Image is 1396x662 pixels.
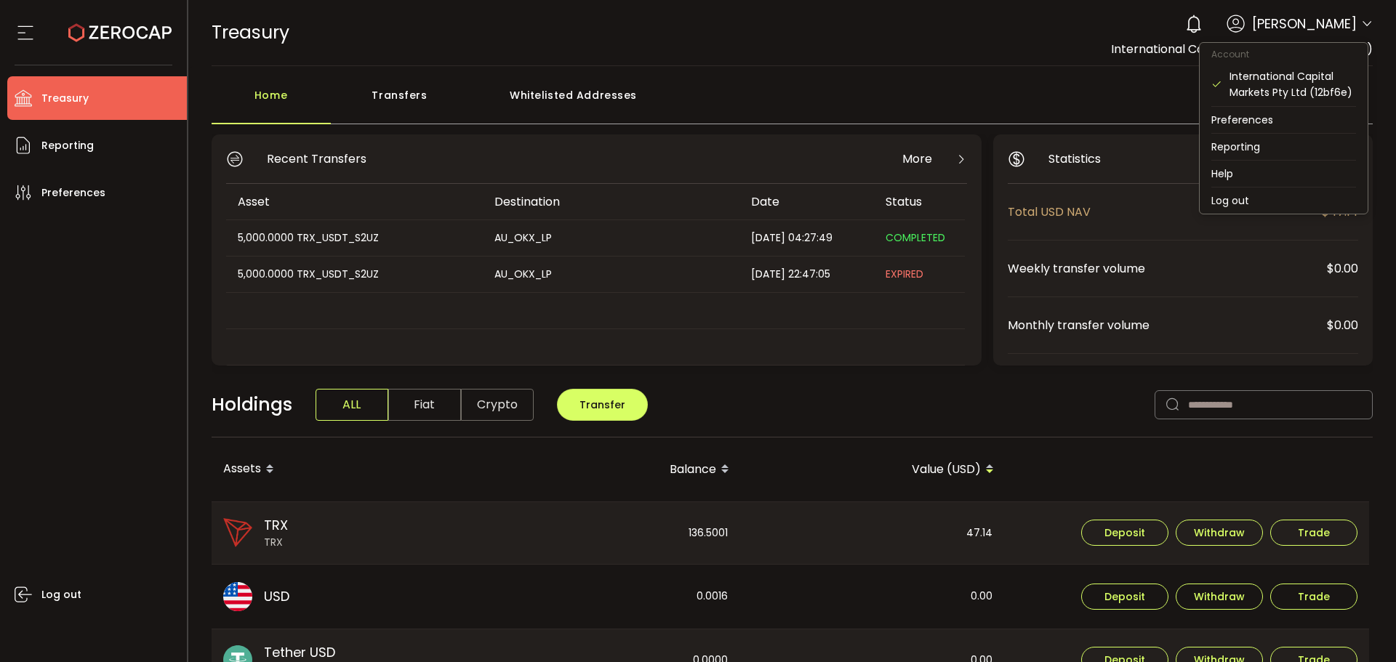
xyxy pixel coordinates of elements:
[1200,48,1261,60] span: Account
[741,457,1006,482] div: Value (USD)
[739,266,874,283] div: [DATE] 22:47:05
[331,81,469,124] div: Transfers
[41,135,94,156] span: Reporting
[1104,592,1145,602] span: Deposit
[264,642,335,662] span: Tether USD
[1111,41,1373,57] span: International Capital Markets Pty Ltd (12bf6e)
[264,535,288,550] span: TRX
[41,182,105,203] span: Preferences
[476,502,739,565] div: 136.5001
[223,518,252,547] img: trx_portfolio.png
[741,502,1004,565] div: 47.14
[226,266,481,283] div: 5,000.0000 TRX_USDT_S2UZ
[212,20,289,45] span: Treasury
[476,565,739,629] div: 0.0016
[902,150,932,168] span: More
[1270,520,1357,546] button: Trade
[1200,161,1368,187] li: Help
[1252,14,1357,33] span: [PERSON_NAME]
[41,584,81,605] span: Log out
[557,389,648,421] button: Transfer
[212,81,331,124] div: Home
[1048,150,1101,168] span: Statistics
[461,389,534,421] span: Crypto
[1081,584,1168,610] button: Deposit
[874,193,965,210] div: Status
[212,391,292,419] span: Holdings
[1081,520,1168,546] button: Deposit
[1200,187,1368,214] li: Log out
[1327,259,1358,278] span: $0.00
[1200,134,1368,160] li: Reporting
[1176,584,1263,610] button: Withdraw
[739,230,874,246] div: [DATE] 04:27:49
[1008,316,1327,334] span: Monthly transfer volume
[267,150,366,168] span: Recent Transfers
[41,88,89,109] span: Treasury
[264,586,289,606] span: USD
[483,230,738,246] div: AU_OKX_LP
[1104,528,1145,538] span: Deposit
[264,515,288,535] span: TRX
[483,193,739,210] div: Destination
[1008,203,1322,221] span: Total USD NAV
[223,582,252,611] img: usd_portfolio.svg
[1200,107,1368,133] li: Preferences
[469,81,678,124] div: Whitelisted Addresses
[1270,584,1357,610] button: Trade
[316,389,388,421] span: ALL
[739,193,874,210] div: Date
[1008,259,1327,278] span: Weekly transfer volume
[476,457,741,482] div: Balance
[1298,592,1330,602] span: Trade
[483,266,738,283] div: AU_OKX_LP
[226,230,481,246] div: 5,000.0000 TRX_USDT_S2UZ
[886,230,945,245] span: COMPLETED
[741,565,1004,629] div: 0.00
[226,193,483,210] div: Asset
[579,397,625,412] span: Transfer
[886,267,923,281] span: EXPIRED
[212,457,476,482] div: Assets
[1327,316,1358,334] span: $0.00
[1176,520,1263,546] button: Withdraw
[1298,528,1330,538] span: Trade
[1229,68,1356,100] div: International Capital Markets Pty Ltd (12bf6e)
[388,389,461,421] span: Fiat
[1194,528,1245,538] span: Withdraw
[1194,592,1245,602] span: Withdraw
